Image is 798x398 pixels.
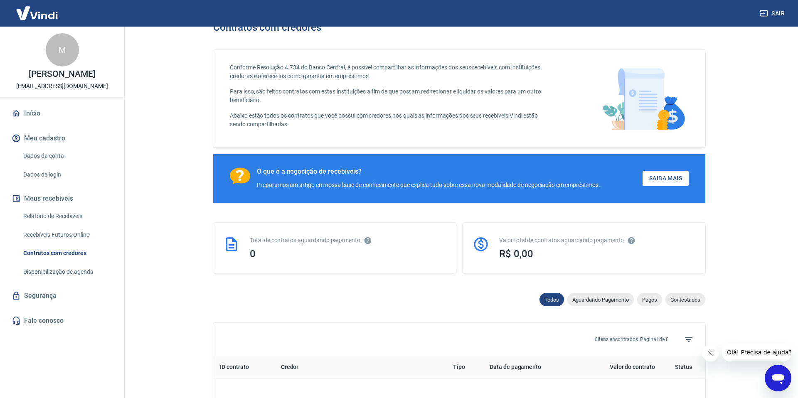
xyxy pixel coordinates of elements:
span: Olá! Precisa de ajuda? [5,6,70,12]
th: Data de pagamento [483,356,577,378]
p: Conforme Resolução 4.734 do Banco Central, é possível compartilhar as informações dos seus recebí... [230,63,551,81]
span: Pagos [637,297,662,303]
th: Credor [274,356,446,378]
a: Saiba Mais [643,171,689,186]
div: Contestados [665,293,705,306]
svg: O valor comprometido não se refere a pagamentos pendentes na Vindi e sim como garantia a outras i... [627,236,635,245]
p: [PERSON_NAME] [29,70,95,79]
p: 0 itens encontrados. Página 1 de 0 [595,336,669,343]
a: Início [10,104,114,123]
span: Filtros [679,329,699,349]
th: Valor do contrato [577,356,662,378]
a: Dados de login [20,166,114,183]
img: Vindi [10,0,64,26]
a: Fale conosco [10,312,114,330]
div: O que é a negocição de recebíveis? [257,167,600,176]
th: Tipo [446,356,483,378]
a: Relatório de Recebíveis [20,208,114,225]
div: Aguardando Pagamento [567,293,634,306]
button: Meus recebíveis [10,189,114,208]
div: Preparamos um artigo em nossa base de conhecimento que explica tudo sobre essa nova modalidade de... [257,181,600,189]
span: R$ 0,00 [499,248,533,260]
th: ID contrato [213,356,274,378]
svg: Esses contratos não se referem à Vindi, mas sim a outras instituições. [364,236,372,245]
a: Recebíveis Futuros Online [20,226,114,243]
button: Meu cadastro [10,129,114,147]
a: Contratos com credores [20,245,114,262]
div: Todos [539,293,564,306]
span: Contestados [665,297,705,303]
p: Abaixo estão todos os contratos que você possui com credores nos quais as informações dos seus re... [230,111,551,129]
div: Total de contratos aguardando pagamento [250,236,446,245]
p: [EMAIL_ADDRESS][DOMAIN_NAME] [16,82,108,91]
a: Disponibilização de agenda [20,263,114,280]
div: Pagos [637,293,662,306]
iframe: Botão para abrir a janela de mensagens [765,365,791,391]
span: Todos [539,297,564,303]
span: Aguardando Pagamento [567,297,634,303]
p: Para isso, são feitos contratos com estas instituições a fim de que possam redirecionar e liquida... [230,87,551,105]
iframe: Mensagem da empresa [722,343,791,361]
img: Ícone com um ponto de interrogação. [230,167,250,184]
a: Dados da conta [20,147,114,165]
th: Status [662,356,705,378]
div: Valor total de contratos aguardando pagamento [499,236,695,245]
iframe: Fechar mensagem [702,345,719,361]
div: M [46,33,79,66]
button: Sair [758,6,788,21]
a: Segurança [10,287,114,305]
h3: Contratos com credores [213,22,321,33]
div: 0 [250,248,446,260]
img: main-image.9f1869c469d712ad33ce.png [598,63,689,134]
